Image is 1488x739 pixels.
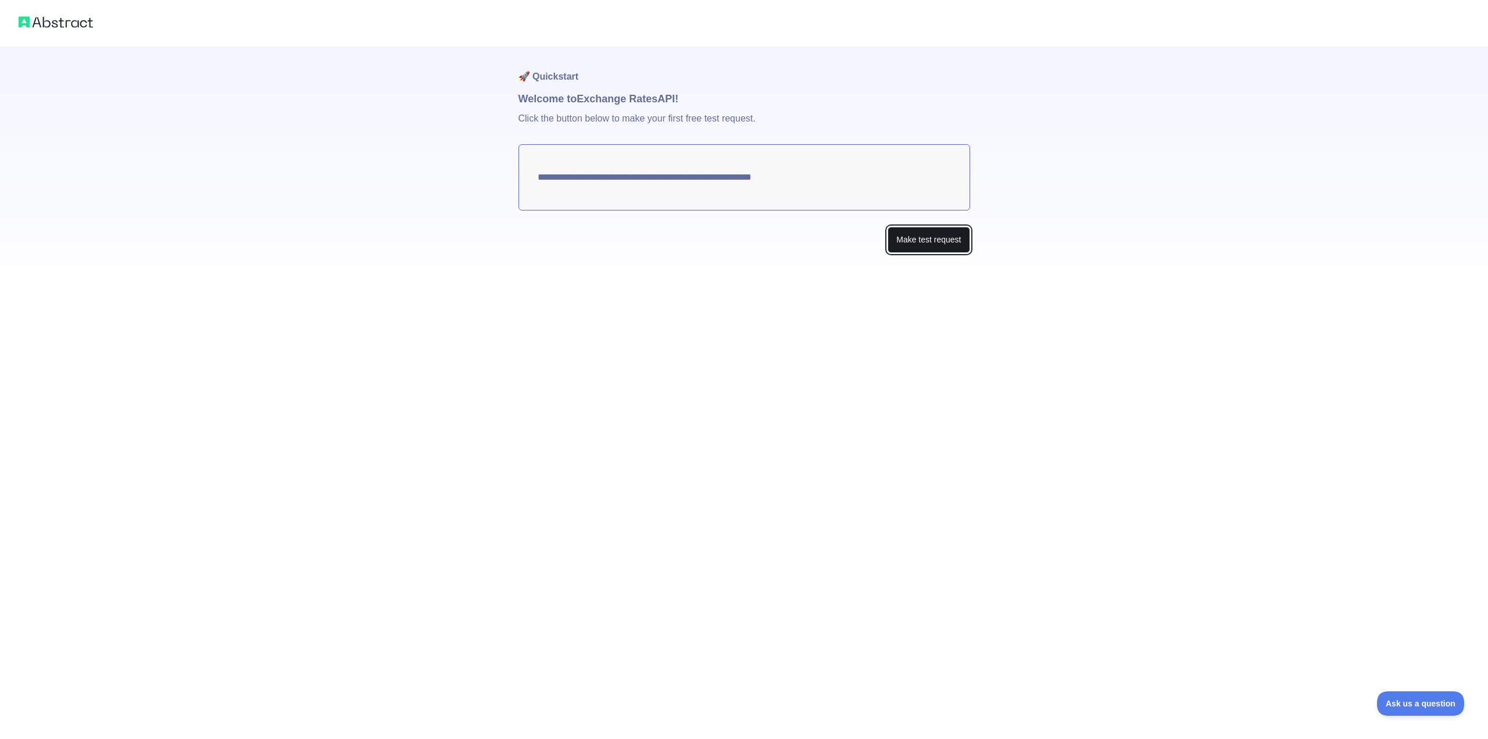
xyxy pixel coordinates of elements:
[1377,691,1465,716] iframe: Toggle Customer Support
[518,47,970,91] h1: 🚀 Quickstart
[518,91,970,107] h1: Welcome to Exchange Rates API!
[19,14,93,30] img: Abstract logo
[518,107,970,144] p: Click the button below to make your first free test request.
[888,227,970,253] button: Make test request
